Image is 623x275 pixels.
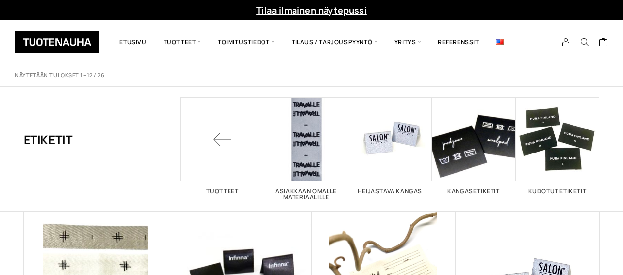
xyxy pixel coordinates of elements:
[516,188,599,194] h2: Kudotut etiketit
[264,188,348,200] h2: Asiakkaan omalle materiaalille
[575,38,594,47] button: Search
[386,28,429,57] span: Yritys
[256,4,367,16] a: Tilaa ilmainen näytepussi
[599,37,608,49] a: Cart
[209,28,283,57] span: Toimitustiedot
[348,97,432,194] a: Visit product category Heijastava kangas
[283,28,386,57] span: Tilaus / Tarjouspyyntö
[429,28,488,57] a: Referenssit
[348,188,432,194] h2: Heijastava kangas
[111,28,155,57] a: Etusivu
[181,188,264,194] h2: Tuotteet
[432,188,516,194] h2: Kangasetiketit
[557,38,576,47] a: My Account
[432,97,516,194] a: Visit product category Kangasetiketit
[264,97,348,200] a: Visit product category Asiakkaan omalle materiaalille
[15,31,99,53] img: Tuotenauha Oy
[516,97,599,194] a: Visit product category Kudotut etiketit
[24,97,73,181] h1: Etiketit
[496,39,504,45] img: English
[181,97,264,194] a: Tuotteet
[155,28,209,57] span: Tuotteet
[15,72,104,79] p: Näytetään tulokset 1–12 / 26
